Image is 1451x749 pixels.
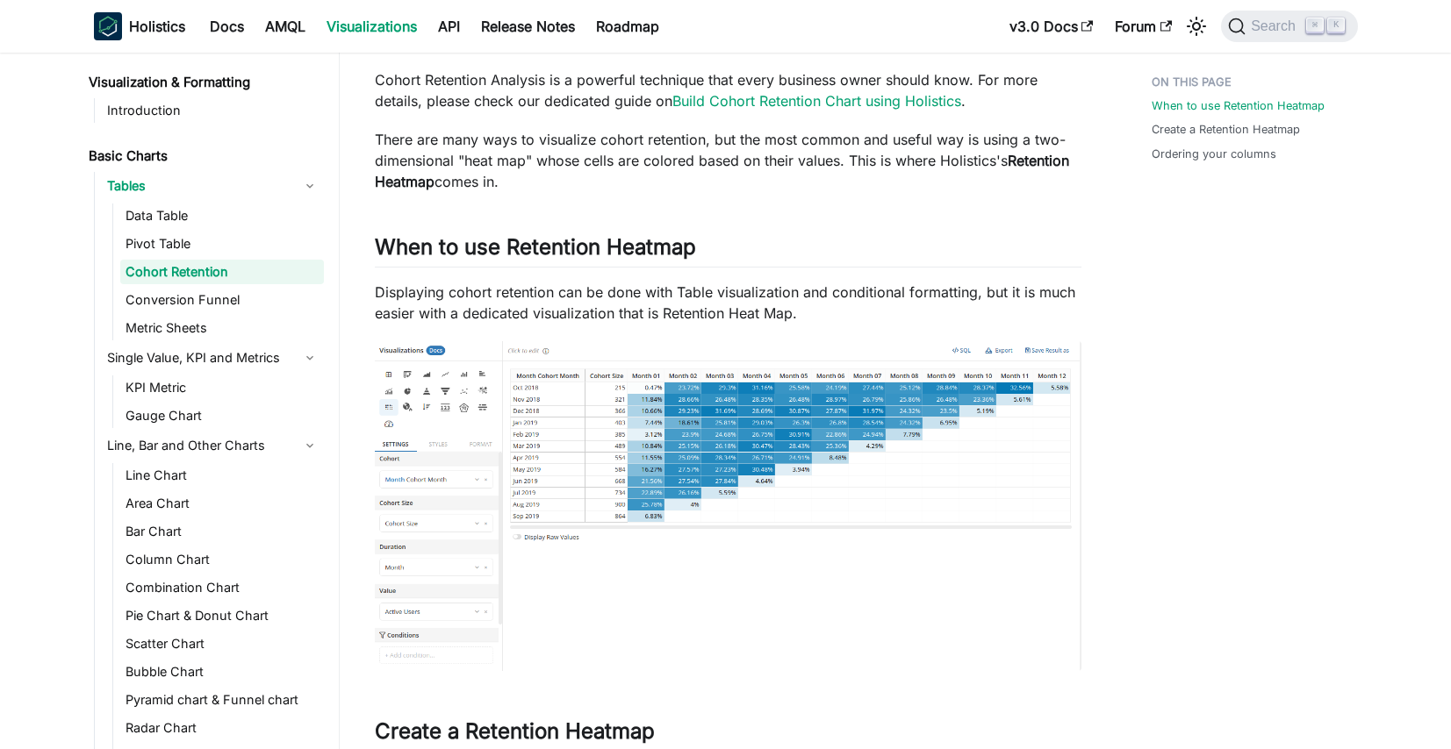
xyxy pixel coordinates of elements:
nav: Docs sidebar [76,53,340,749]
kbd: ⌘ [1306,18,1324,33]
a: Forum [1104,12,1182,40]
a: Release Notes [470,12,585,40]
a: Single Value, KPI and Metrics [102,344,324,372]
a: Bar Chart [120,519,324,544]
p: Displaying cohort retention can be done with Table visualization and conditional formatting, but ... [375,282,1081,324]
a: When to use Retention Heatmap [1152,97,1325,114]
a: Data Table [120,203,324,228]
a: Visualization & Formatting [83,70,324,95]
a: Ordering your columns [1152,146,1276,162]
a: Basic Charts [83,144,324,168]
a: Create a Retention Heatmap [1152,121,1300,138]
a: KPI Metric [120,375,324,400]
b: Holistics [129,16,185,37]
a: Conversion Funnel [120,288,324,312]
a: Tables [102,172,324,200]
a: Line, Bar and Other Charts [102,432,324,460]
a: HolisticsHolistics [94,12,185,40]
a: Pie Chart & Donut Chart [120,603,324,628]
button: Search (Command+K) [1221,11,1357,42]
p: There are many ways to visualize cohort retention, but the most common and useful way is using a ... [375,129,1081,192]
a: Metric Sheets [120,316,324,340]
a: API [427,12,470,40]
a: Line Chart [120,463,324,488]
a: Docs [199,12,255,40]
a: Cohort Retention [120,260,324,284]
button: Switch between dark and light mode (currently light mode) [1182,12,1210,40]
a: Pyramid chart & Funnel chart [120,688,324,712]
a: Column Chart [120,547,324,572]
a: Visualizations [316,12,427,40]
a: Area Chart [120,491,324,516]
h2: When to use Retention Heatmap [375,234,1081,267]
a: Pivot Table [120,232,324,256]
a: Bubble Chart [120,660,324,684]
img: Holistics [94,12,122,40]
a: AMQL [255,12,316,40]
a: Introduction [102,98,324,123]
a: Build Cohort Retention Chart using Holistics [672,92,961,110]
span: Search [1246,18,1306,34]
a: Radar Chart [120,716,324,740]
a: Scatter Chart [120,631,324,656]
p: Cohort Retention Analysis is a powerful technique that every business owner should know. For more... [375,69,1081,111]
kbd: K [1327,18,1345,33]
a: v3.0 Docs [999,12,1104,40]
a: Combination Chart [120,575,324,600]
a: Roadmap [585,12,670,40]
a: Gauge Chart [120,403,324,428]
